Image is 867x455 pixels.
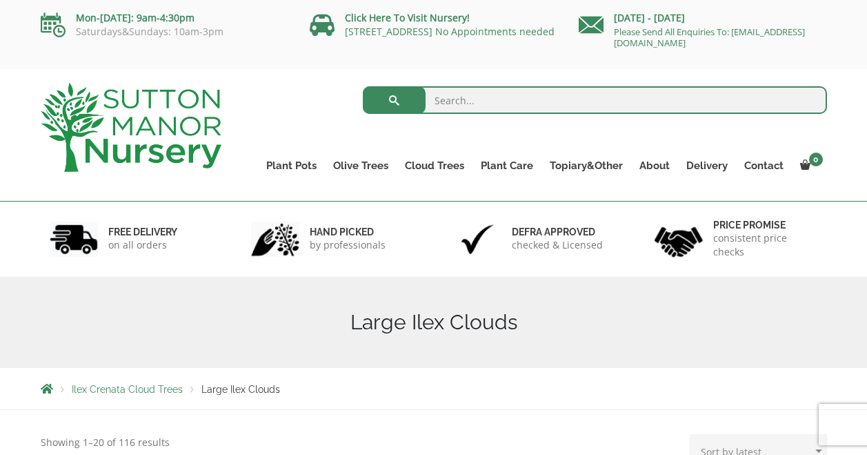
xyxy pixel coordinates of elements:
[579,10,827,26] p: [DATE] - [DATE]
[50,222,98,257] img: 1.jpg
[201,384,280,395] span: Large Ilex Clouds
[614,26,805,49] a: Please Send All Enquiries To: [EMAIL_ADDRESS][DOMAIN_NAME]
[713,219,818,231] h6: Price promise
[631,156,678,175] a: About
[713,231,818,259] p: consistent price checks
[512,238,603,252] p: checked & Licensed
[108,238,177,252] p: on all orders
[310,238,386,252] p: by professionals
[453,222,501,257] img: 3.jpg
[809,153,823,166] span: 0
[41,434,170,451] p: Showing 1–20 of 116 results
[472,156,541,175] a: Plant Care
[325,156,397,175] a: Olive Trees
[258,156,325,175] a: Plant Pots
[736,156,792,175] a: Contact
[678,156,736,175] a: Delivery
[792,156,827,175] a: 0
[655,218,703,260] img: 4.jpg
[41,310,827,335] h1: Large Ilex Clouds
[310,226,386,238] h6: hand picked
[41,83,221,172] img: logo
[345,11,470,24] a: Click Here To Visit Nursery!
[541,156,631,175] a: Topiary&Other
[363,86,827,114] input: Search...
[397,156,472,175] a: Cloud Trees
[108,226,177,238] h6: FREE DELIVERY
[41,383,827,394] nav: Breadcrumbs
[512,226,603,238] h6: Defra approved
[72,384,183,395] a: Ilex Crenata Cloud Trees
[41,10,289,26] p: Mon-[DATE]: 9am-4:30pm
[345,25,555,38] a: [STREET_ADDRESS] No Appointments needed
[41,26,289,37] p: Saturdays&Sundays: 10am-3pm
[251,222,299,257] img: 2.jpg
